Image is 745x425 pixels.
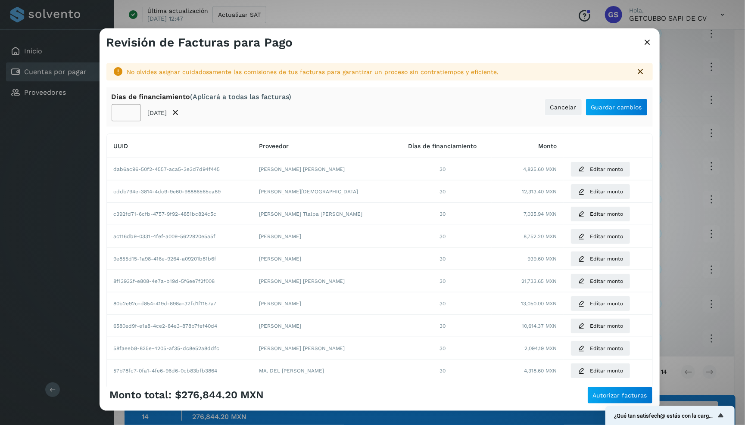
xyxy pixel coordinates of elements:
button: Editar monto [570,296,630,311]
td: 30 [393,180,492,203]
td: dab6ac96-50f2-4557-aca5-3e3d7d94f445 [107,158,252,180]
td: [PERSON_NAME] [252,292,393,315]
span: 2,094.19 MXN [524,344,557,352]
td: 30 [393,158,492,180]
td: [PERSON_NAME] [PERSON_NAME] [252,158,393,180]
td: cddb794e-3814-4dc9-9e60-98886565ea89 [107,180,252,203]
td: 30 [393,315,492,337]
span: Guardar cambios [591,104,642,110]
td: 30 [393,203,492,225]
button: Editar monto [570,161,630,177]
td: [PERSON_NAME] [252,225,393,248]
td: [PERSON_NAME] [PERSON_NAME] [252,270,393,292]
span: $276,844.20 MXN [175,389,264,401]
button: Cancelar [545,99,582,116]
button: Autorizar facturas [587,387,653,404]
td: 30 [393,337,492,360]
button: Guardar cambios [586,99,648,116]
td: 6580ed9f-e1a8-4ce2-84e3-878b7fef40d4 [107,315,252,337]
span: 4,318.60 MXN [524,367,557,375]
td: 30 [393,270,492,292]
span: Cancelar [550,104,577,110]
span: ¿Qué tan satisfech@ estás con la carga de tus facturas? [614,413,716,419]
td: 9e855d15-1a98-416e-9264-a09201b81b6f [107,248,252,270]
button: Editar monto [570,363,630,378]
span: 939.60 MXN [527,255,557,263]
span: Editar monto [590,233,623,240]
td: 8f13932f-e808-4e7a-b19d-5f6ee7f2f008 [107,270,252,292]
span: Editar monto [590,188,623,195]
button: Editar monto [570,229,630,244]
span: Editar monto [590,210,623,218]
span: Editar monto [590,277,623,285]
button: Editar monto [570,318,630,334]
h3: Revisión de Facturas para Pago [106,35,293,50]
td: [PERSON_NAME] [252,315,393,337]
td: [PERSON_NAME] Tlalpa [PERSON_NAME] [252,203,393,225]
span: Monto total: [110,389,172,401]
td: c392fd71-6cfb-4757-9f92-4851bc824c5c [107,203,252,225]
td: 30 [393,292,492,315]
p: [DATE] [148,109,167,117]
td: 57b78fc7-0fa1-4fe6-96d6-0cb83bfb3864 [107,360,252,382]
button: Editar monto [570,341,630,356]
span: 21,733.65 MXN [521,277,557,285]
td: 30 [393,360,492,382]
button: Editar monto [570,273,630,289]
td: [PERSON_NAME] [252,248,393,270]
span: Editar monto [590,165,623,173]
td: MA. DEL [PERSON_NAME] [252,360,393,382]
span: Autorizar facturas [593,392,647,398]
td: 30 [393,248,492,270]
span: Editar monto [590,344,623,352]
span: Monto [538,143,557,149]
span: 10,614.37 MXN [522,322,557,330]
div: Días de financiamiento [112,93,292,101]
td: 30 [393,225,492,248]
span: Días de financiamiento [408,143,477,149]
span: Proveedor [259,143,289,149]
td: [PERSON_NAME] [PERSON_NAME] [252,337,393,360]
span: Editar monto [590,300,623,307]
span: UUID [114,143,128,149]
span: Editar monto [590,367,623,375]
td: [PERSON_NAME][DEMOGRAPHIC_DATA] [252,180,393,203]
span: 7,035.94 MXN [524,210,557,218]
span: Editar monto [590,322,623,330]
button: Editar monto [570,184,630,199]
td: 58faeeb8-825e-4205-af35-dc8e52a8ddfc [107,337,252,360]
span: 12,313.40 MXN [522,188,557,195]
span: (Aplicará a todas las facturas) [190,93,292,101]
td: ac116db9-0331-4fef-a009-5622920e5a5f [107,225,252,248]
span: Editar monto [590,255,623,263]
div: No olvides asignar cuidadosamente las comisiones de tus facturas para garantizar un proceso sin c... [127,67,629,76]
button: Editar monto [570,206,630,222]
button: Mostrar encuesta - ¿Qué tan satisfech@ estás con la carga de tus facturas? [614,410,726,421]
td: 80b2e92c-d854-419d-898a-32fd1f1157a7 [107,292,252,315]
span: 4,825.60 MXN [523,165,557,173]
span: 13,050.00 MXN [521,300,557,307]
button: Editar monto [570,251,630,267]
span: 8,752.20 MXN [524,233,557,240]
